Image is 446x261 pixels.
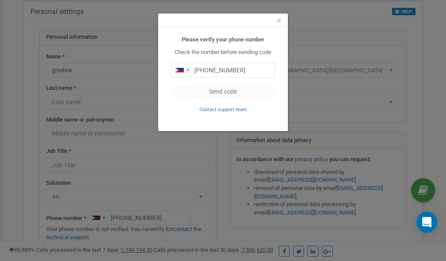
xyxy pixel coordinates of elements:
[277,16,281,25] button: Close
[199,106,247,112] a: Contact support team
[171,63,275,78] input: 0905 123 4567
[172,63,192,77] div: Telephone country code
[171,84,275,99] button: Send code
[182,36,264,43] b: Please verify your phone number
[416,212,437,233] div: Open Intercom Messenger
[171,48,275,57] p: Check the number before sending code
[277,15,281,26] span: ×
[199,107,247,112] small: Contact support team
